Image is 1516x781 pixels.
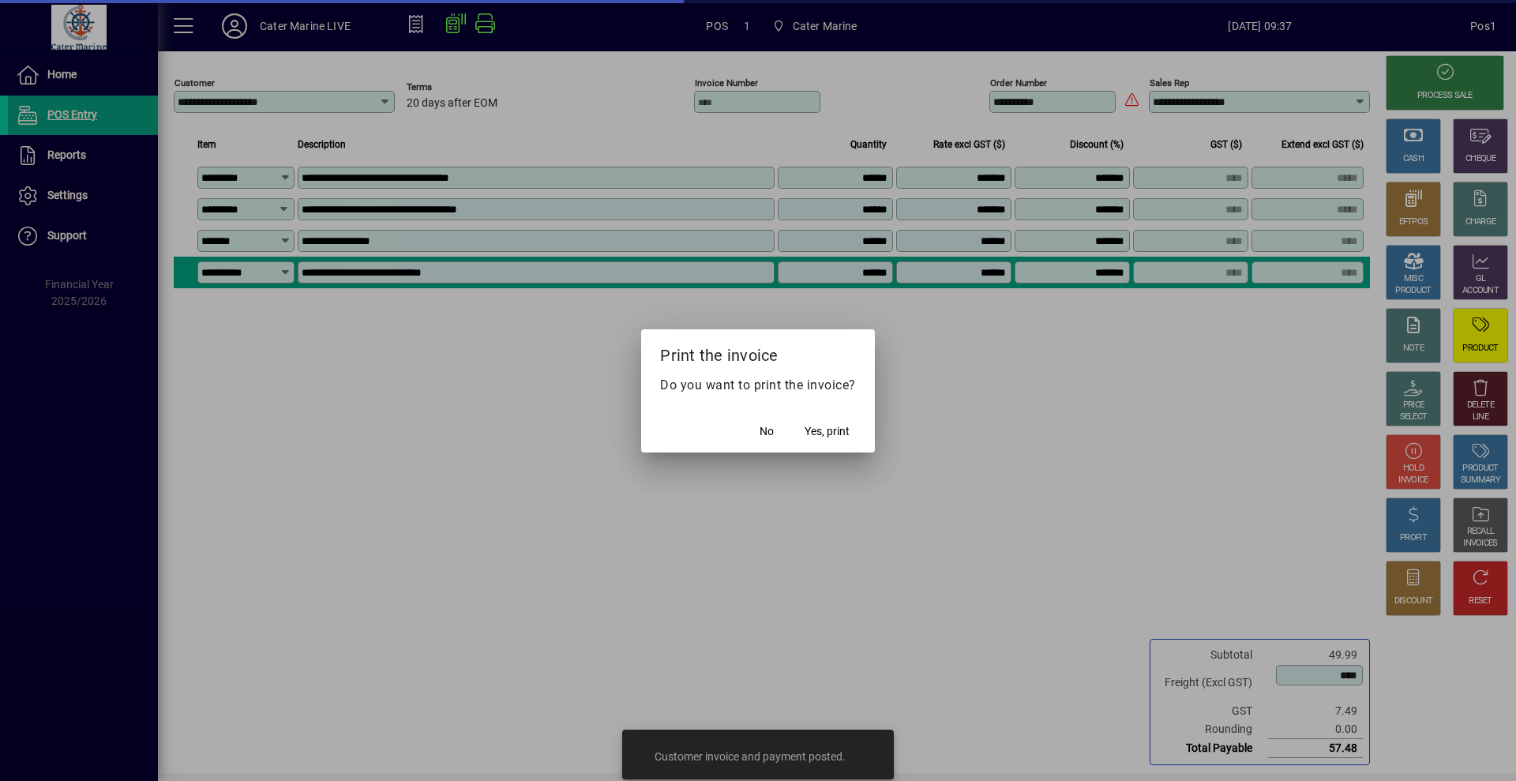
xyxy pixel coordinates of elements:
[805,423,850,440] span: Yes, print
[641,329,875,375] h2: Print the invoice
[741,418,792,446] button: No
[660,376,856,395] p: Do you want to print the invoice?
[760,423,774,440] span: No
[798,418,856,446] button: Yes, print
